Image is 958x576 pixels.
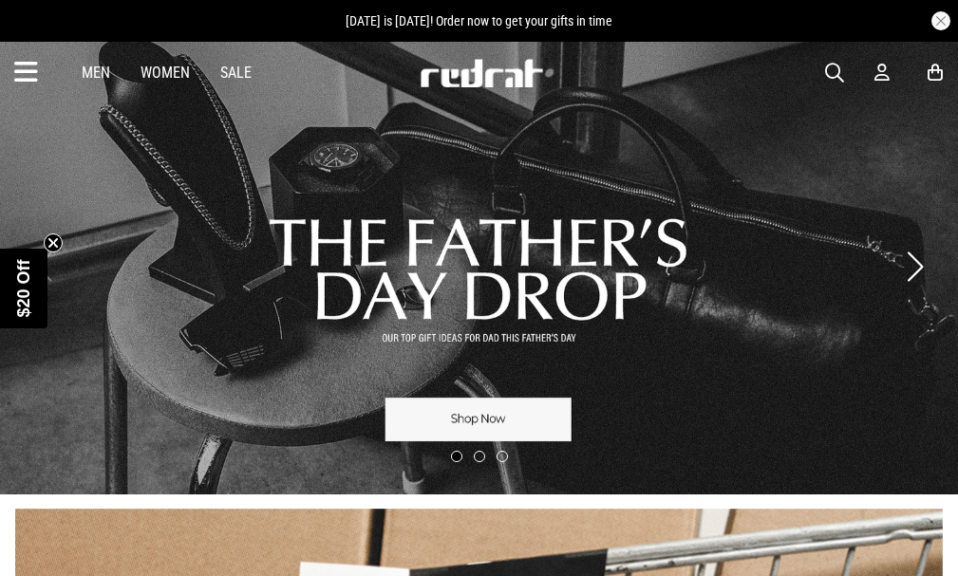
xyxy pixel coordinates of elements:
[44,233,63,252] button: Close teaser
[419,59,544,87] img: Redrat logo
[14,259,33,317] span: $20 Off
[30,246,56,288] button: Previous slide
[82,64,110,82] a: Men
[141,64,190,82] a: Women
[220,64,252,82] a: Sale
[346,13,612,28] span: [DATE] is [DATE]! Order now to get your gifts in time
[902,246,928,288] button: Next slide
